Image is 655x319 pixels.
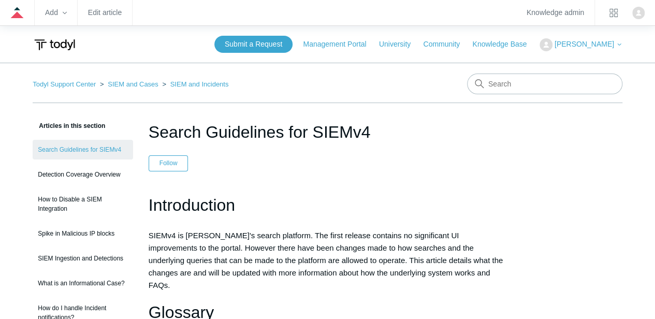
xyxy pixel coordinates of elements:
input: Search [467,74,622,94]
a: SIEM and Cases [108,80,158,88]
a: Knowledge Base [472,39,537,50]
p: SIEMv4 is [PERSON_NAME]'s search platform. The first release contains no significant UI improveme... [149,229,506,292]
a: Detection Coverage Overview [33,165,133,184]
a: Spike in Malicious IP blocks [33,224,133,243]
a: Search Guidelines for SIEMv4 [33,140,133,160]
span: Articles in this section [33,122,105,129]
a: University [379,39,421,50]
a: Management Portal [303,39,376,50]
zd-hc-trigger: Click your profile icon to open the profile menu [632,7,645,19]
a: Submit a Request [214,36,293,53]
a: How to Disable a SIEM Integration [33,190,133,219]
li: Todyl Support Center [33,80,98,88]
a: Edit article [88,10,122,16]
li: SIEM and Cases [98,80,160,88]
a: What is an Informational Case? [33,273,133,293]
a: SIEM and Incidents [170,80,229,88]
img: user avatar [632,7,645,19]
zd-hc-trigger: Add [45,10,67,16]
h1: Search Guidelines for SIEMv4 [149,120,506,144]
button: [PERSON_NAME] [540,38,622,51]
span: [PERSON_NAME] [555,40,614,48]
a: Community [423,39,470,50]
button: Follow Article [149,155,188,171]
a: SIEM Ingestion and Detections [33,249,133,268]
h1: Introduction [149,192,506,219]
a: Todyl Support Center [33,80,96,88]
a: Knowledge admin [527,10,584,16]
img: Todyl Support Center Help Center home page [33,35,77,54]
li: SIEM and Incidents [160,80,228,88]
